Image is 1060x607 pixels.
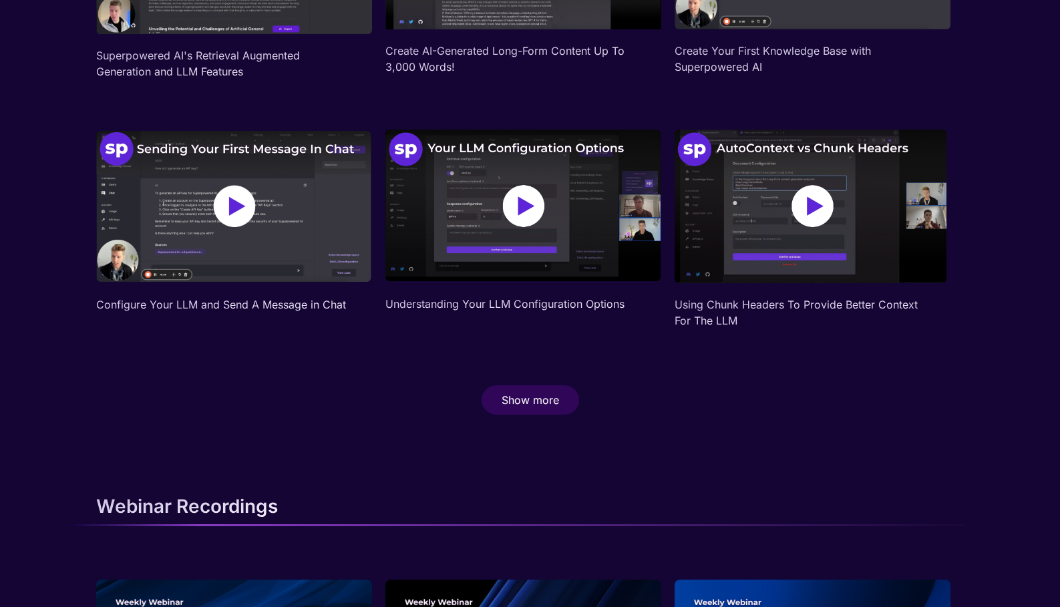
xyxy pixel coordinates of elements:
p: Create AI-Generated Long-Form Content Up To 3,000 Words! [385,43,661,75]
p: Configure Your LLM and Send A Message in Chat [96,296,372,313]
img: send-message-screenshot.b76a4594bf658fd5b5c1.png [96,130,372,284]
p: Using Chunk Headers To Provide Better Context For The LLM [675,296,950,329]
p: Show more [502,393,559,407]
img: autocontext-vs-chunk-headers.38e701bc4ea51cd0c3b9.png [675,130,950,283]
p: Webinar Recordings [96,495,278,518]
img: llm-config-screenshot.a2f4e76b42c19e1768c8.png [385,130,661,282]
p: Understanding Your LLM Configuration Options [385,296,661,312]
p: Create Your First Knowledge Base with Superpowered AI [675,43,950,75]
p: Superpowered AI's Retrieval Augmented Generation and LLM Features [96,47,372,79]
